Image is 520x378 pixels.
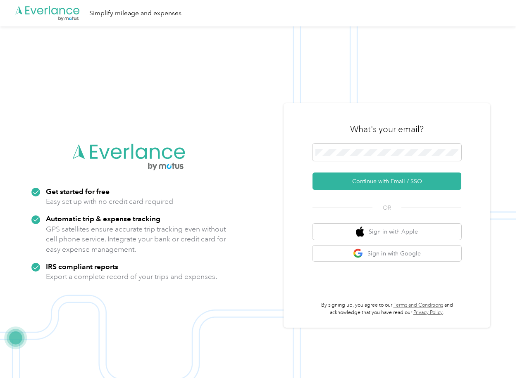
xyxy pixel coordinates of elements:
p: Easy set up with no credit card required [46,196,173,207]
a: Privacy Policy [413,309,443,316]
div: Simplify mileage and expenses [89,8,181,19]
p: Export a complete record of your trips and expenses. [46,272,217,282]
a: Terms and Conditions [394,302,443,308]
button: Continue with Email / SSO [312,172,461,190]
button: apple logoSign in with Apple [312,224,461,240]
iframe: Everlance-gr Chat Button Frame [474,332,520,378]
strong: Automatic trip & expense tracking [46,214,160,223]
span: OR [372,203,401,212]
button: google logoSign in with Google [312,246,461,262]
img: google logo [353,248,363,259]
strong: Get started for free [46,187,110,196]
strong: IRS compliant reports [46,262,118,271]
h3: What's your email? [350,123,424,135]
p: By signing up, you agree to our and acknowledge that you have read our . [312,302,461,316]
img: apple logo [356,227,364,237]
p: GPS satellites ensure accurate trip tracking even without cell phone service. Integrate your bank... [46,224,227,255]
